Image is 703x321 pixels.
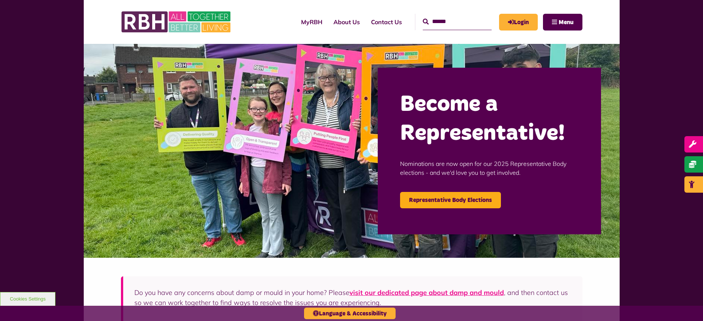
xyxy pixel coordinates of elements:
[304,308,396,319] button: Language & Accessibility
[365,12,408,32] a: Contact Us
[349,288,504,297] a: visit our dedicated page about damp and mould
[400,148,579,188] p: Nominations are now open for our 2025 Representative Body elections - and we'd love you to get in...
[559,19,573,25] span: Menu
[499,14,538,31] a: MyRBH
[400,90,579,148] h2: Become a Representative!
[543,14,582,31] button: Navigation
[328,12,365,32] a: About Us
[400,192,501,208] a: Representative Body Elections
[295,12,328,32] a: MyRBH
[121,7,233,36] img: RBH
[134,288,571,308] p: Do you have any concerns about damp or mould in your home? Please , and then contact us so we can...
[84,44,620,258] img: Image (22)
